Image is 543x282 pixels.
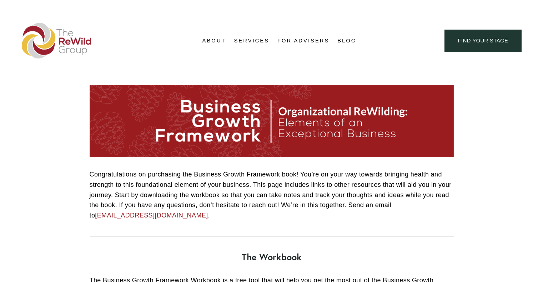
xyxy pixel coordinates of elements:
strong: The Workbook [242,251,302,263]
a: find your stage [444,30,522,52]
span: About [202,36,226,46]
a: folder dropdown [202,35,226,46]
a: folder dropdown [234,35,269,46]
img: The ReWild Group [22,23,92,58]
p: Congratulations on purchasing the Business Growth Framework book! You’re on your way towards brin... [90,169,454,221]
a: [EMAIL_ADDRESS][DOMAIN_NAME] [95,212,208,219]
a: For Advisers [277,35,329,46]
a: Blog [337,35,356,46]
span: Services [234,36,269,46]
